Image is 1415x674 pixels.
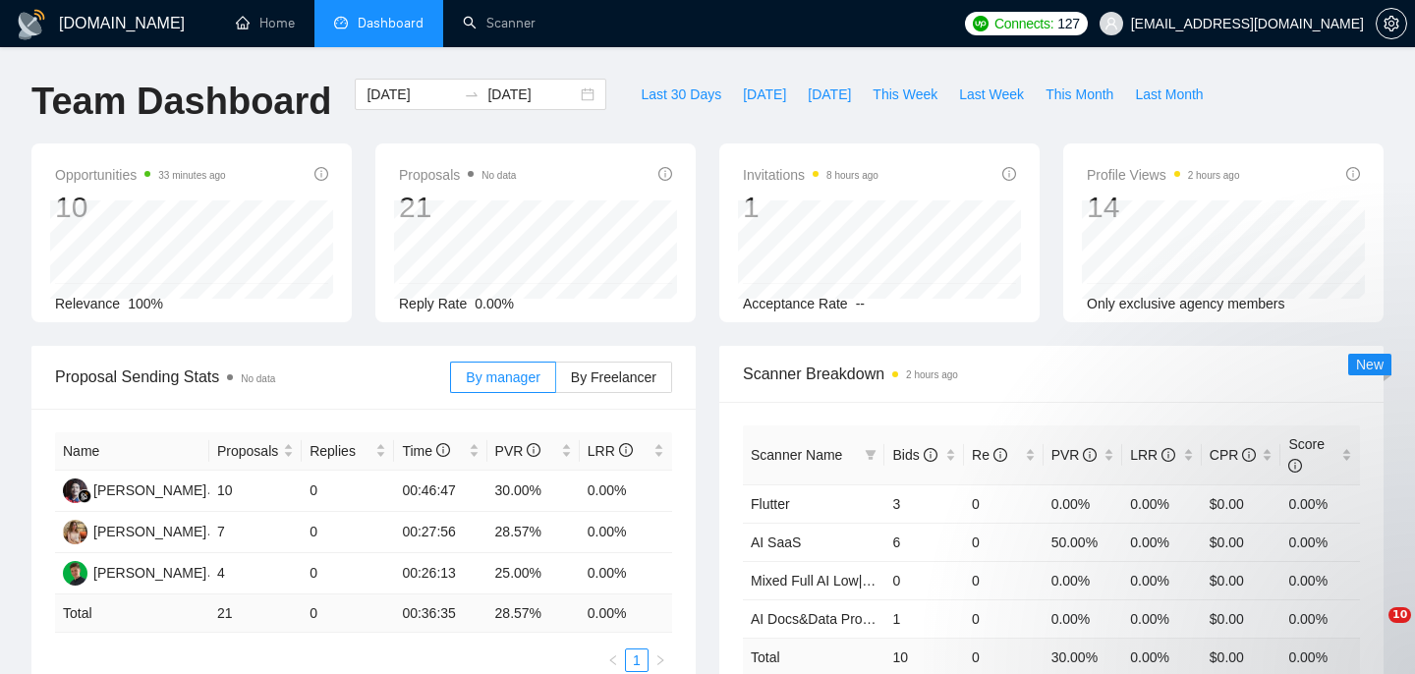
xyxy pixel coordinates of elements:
span: Proposal Sending Stats [55,365,450,389]
time: 2 hours ago [1188,170,1240,181]
span: Opportunities [55,163,226,187]
td: 0 [964,484,1044,523]
span: New [1356,357,1384,372]
span: Last Month [1135,84,1203,105]
td: 25.00% [487,553,580,594]
td: 10 [209,471,302,512]
span: [DATE] [743,84,786,105]
span: 127 [1057,13,1079,34]
td: 0 [302,594,394,633]
td: 6 [884,523,964,561]
span: Score [1288,436,1325,474]
iframe: Intercom live chat [1348,607,1395,654]
th: Replies [302,432,394,471]
td: 3 [884,484,964,523]
div: [PERSON_NAME] [93,521,206,542]
span: LRR [1130,447,1175,463]
td: 0 [302,553,394,594]
time: 2 hours ago [906,369,958,380]
span: swap-right [464,86,480,102]
span: info-circle [436,443,450,457]
a: SS[PERSON_NAME] [63,481,206,497]
span: dashboard [334,16,348,29]
a: Mixed Full AI Low|no code|automations [751,573,990,589]
td: 0 [964,523,1044,561]
td: 4 [209,553,302,594]
input: Start date [367,84,456,105]
td: 28.57% [487,512,580,553]
td: Total [55,594,209,633]
a: 1 [626,649,648,671]
li: 1 [625,648,649,672]
button: right [649,648,672,672]
span: 10 [1388,607,1411,623]
span: info-circle [1161,448,1175,462]
td: 00:26:13 [394,553,486,594]
span: info-circle [1242,448,1256,462]
img: MB [63,561,87,586]
span: info-circle [619,443,633,457]
div: 21 [399,189,516,226]
span: info-circle [527,443,540,457]
span: This Month [1046,84,1113,105]
span: setting [1377,16,1406,31]
span: Scanner Breakdown [743,362,1360,386]
td: 0 [964,599,1044,638]
td: 00:46:47 [394,471,486,512]
span: info-circle [1002,167,1016,181]
span: No data [241,373,275,384]
button: [DATE] [732,79,797,110]
span: info-circle [1288,459,1302,473]
span: -- [856,296,865,311]
span: info-circle [314,167,328,181]
img: logo [16,9,47,40]
div: 10 [55,189,226,226]
span: Invitations [743,163,878,187]
li: Next Page [649,648,672,672]
button: [DATE] [797,79,862,110]
td: 7 [209,512,302,553]
button: left [601,648,625,672]
span: Proposals [217,440,279,462]
td: 1 [884,599,964,638]
span: Re [972,447,1007,463]
span: Dashboard [358,15,424,31]
a: MB[PERSON_NAME] [63,564,206,580]
td: 0.00 % [580,594,672,633]
li: Previous Page [601,648,625,672]
span: 100% [128,296,163,311]
span: Proposals [399,163,516,187]
span: Profile Views [1087,163,1240,187]
td: 0.00% [580,512,672,553]
span: No data [481,170,516,181]
a: AI Docs&Data Processing [751,611,909,627]
th: Proposals [209,432,302,471]
span: Last 30 Days [641,84,721,105]
td: 0 [302,512,394,553]
span: Acceptance Rate [743,296,848,311]
span: This Week [873,84,937,105]
td: 0 [884,561,964,599]
time: 8 hours ago [826,170,878,181]
span: [DATE] [808,84,851,105]
span: info-circle [993,448,1007,462]
span: left [607,654,619,666]
div: 14 [1087,189,1240,226]
span: Scanner Name [751,447,842,463]
span: Last Week [959,84,1024,105]
img: gigradar-bm.png [78,489,91,503]
span: filter [865,449,877,461]
span: By Freelancer [571,369,656,385]
td: 0 [302,471,394,512]
span: PVR [495,443,541,459]
button: This Week [862,79,948,110]
a: setting [1376,16,1407,31]
span: right [654,654,666,666]
span: Relevance [55,296,120,311]
span: Only exclusive agency members [1087,296,1285,311]
a: searchScanner [463,15,536,31]
span: Replies [310,440,371,462]
div: 1 [743,189,878,226]
span: PVR [1051,447,1098,463]
div: [PERSON_NAME] [93,479,206,501]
